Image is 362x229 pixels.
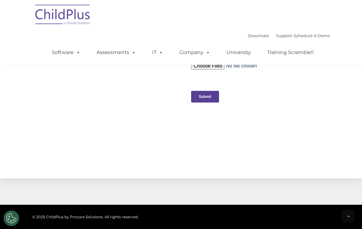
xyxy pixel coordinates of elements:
img: ChildPlus by Procare Solutions [32,0,94,31]
a: IT [146,46,169,59]
a: Company [173,46,216,59]
font: | [248,33,330,38]
a: Download [248,33,269,38]
span: © 2025 ChildPlus by Procare Solutions. All rights reserved. [32,215,139,219]
a: Schedule A Demo [294,33,330,38]
a: University [220,46,257,59]
a: Training Scramble!! [261,46,320,59]
a: Software [46,46,87,59]
a: Assessments [90,46,142,59]
a: Support [276,33,292,38]
button: Cookies Settings [4,211,19,226]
